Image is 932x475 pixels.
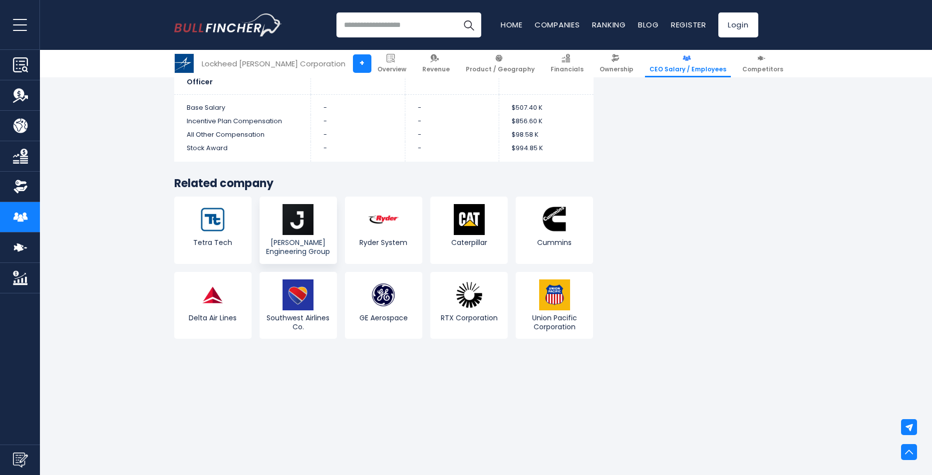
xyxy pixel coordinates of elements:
[174,128,311,142] td: All Other Compensation
[718,12,758,37] a: Login
[600,65,633,73] span: Ownership
[454,279,485,310] img: RTX logo
[433,313,505,322] span: RTX Corporation
[405,128,499,142] td: -
[175,54,194,73] img: LMT logo
[516,272,593,339] a: Union Pacific Corporation
[551,65,584,73] span: Financials
[283,204,313,235] img: J logo
[499,95,594,115] td: $507.40 K
[262,313,334,331] span: Southwest Airlines Co.
[177,238,249,247] span: Tetra Tech
[405,115,499,128] td: -
[499,115,594,128] td: $856.60 K
[13,179,28,194] img: Ownership
[539,279,570,310] img: UNP logo
[546,50,588,77] a: Financials
[345,197,422,263] a: Ryder System
[518,313,591,331] span: Union Pacific Corporation
[418,50,454,77] a: Revenue
[345,272,422,339] a: GE Aerospace
[197,279,228,310] img: DAL logo
[311,115,405,128] td: -
[645,50,731,77] a: CEO Salary / Employees
[174,197,252,263] a: Tetra Tech
[177,313,249,322] span: Delta Air Lines
[405,95,499,115] td: -
[595,50,638,77] a: Ownership
[368,279,399,310] img: GE logo
[742,65,783,73] span: Competitors
[174,95,311,115] td: Base Salary
[516,197,593,263] a: Cummins
[174,142,311,162] td: Stock Award
[518,238,591,247] span: Cummins
[592,19,626,30] a: Ranking
[347,313,420,322] span: GE Aerospace
[535,19,580,30] a: Companies
[262,238,334,256] span: [PERSON_NAME] Engineering Group
[202,58,345,69] div: Lockheed [PERSON_NAME] Corporation
[454,204,485,235] img: CAT logo
[466,65,535,73] span: Product / Geography
[311,128,405,142] td: -
[430,197,508,263] a: Caterpillar
[649,65,726,73] span: CEO Salary / Employees
[456,12,481,37] button: Search
[738,50,788,77] a: Competitors
[405,142,499,162] td: -
[422,65,450,73] span: Revenue
[433,238,505,247] span: Caterpillar
[539,204,570,235] img: CMI logo
[283,279,313,310] img: LUV logo
[174,13,282,36] a: Go to homepage
[311,142,405,162] td: -
[197,204,228,235] img: TTEK logo
[499,128,594,142] td: $98.58 K
[461,50,539,77] a: Product / Geography
[373,50,411,77] a: Overview
[311,95,405,115] td: -
[430,272,508,339] a: RTX Corporation
[501,19,523,30] a: Home
[347,238,420,247] span: Ryder System
[260,272,337,339] a: Southwest Airlines Co.
[260,197,337,263] a: [PERSON_NAME] Engineering Group
[638,19,659,30] a: Blog
[174,115,311,128] td: Incentive Plan Compensation
[174,272,252,339] a: Delta Air Lines
[353,54,371,73] a: +
[377,65,406,73] span: Overview
[174,177,594,191] h3: Related company
[671,19,706,30] a: Register
[499,142,594,162] td: $994.85 K
[174,13,282,36] img: Bullfincher logo
[368,204,399,235] img: R logo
